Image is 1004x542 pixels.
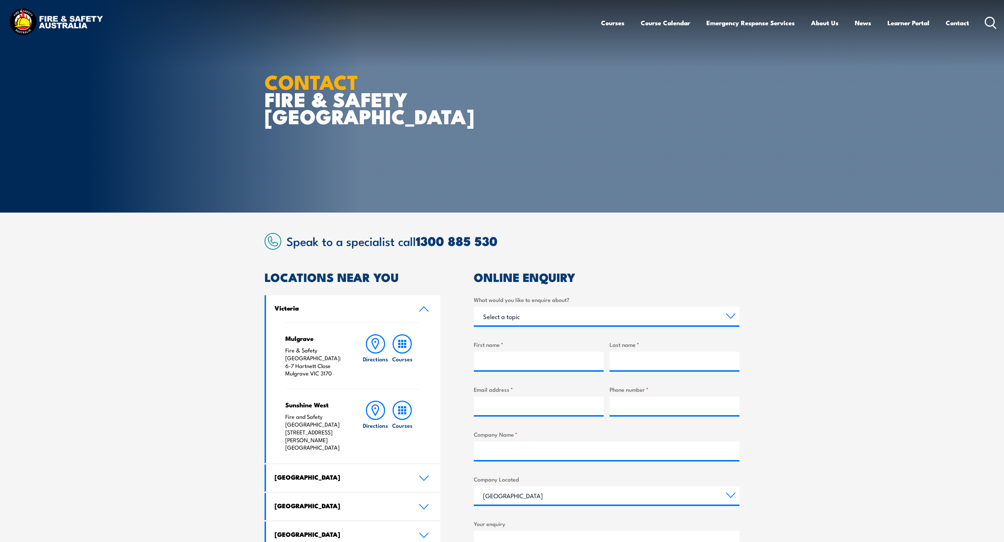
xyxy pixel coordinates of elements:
[362,401,389,451] a: Directions
[389,334,416,377] a: Courses
[416,231,498,250] a: 1300 885 530
[610,340,739,349] label: Last name
[285,334,347,342] h4: Mulgrave
[362,334,389,377] a: Directions
[474,340,604,349] label: First name
[474,272,739,282] h2: ONLINE ENQUIRY
[392,421,413,429] h6: Courses
[265,66,358,96] strong: CONTACT
[706,13,795,33] a: Emergency Response Services
[855,13,871,33] a: News
[266,295,440,322] a: Victoria
[285,346,347,377] p: Fire & Safety [GEOGRAPHIC_DATA]: 6-7 Hartnett Close Mulgrave VIC 3170
[275,473,407,481] h4: [GEOGRAPHIC_DATA]
[887,13,929,33] a: Learner Portal
[601,13,624,33] a: Courses
[285,401,347,409] h4: Sunshine West
[275,304,407,312] h4: Victoria
[610,385,739,394] label: Phone number
[285,413,347,451] p: Fire and Safety [GEOGRAPHIC_DATA] [STREET_ADDRESS][PERSON_NAME] [GEOGRAPHIC_DATA]
[275,502,407,510] h4: [GEOGRAPHIC_DATA]
[474,430,739,438] label: Company Name
[474,385,604,394] label: Email address
[946,13,969,33] a: Contact
[363,421,388,429] h6: Directions
[474,475,739,483] label: Company Located
[275,530,407,538] h4: [GEOGRAPHIC_DATA]
[265,272,440,282] h2: LOCATIONS NEAR YOU
[392,355,413,363] h6: Courses
[265,73,448,125] h1: FIRE & SAFETY [GEOGRAPHIC_DATA]
[474,519,739,528] label: Your enquiry
[266,464,440,492] a: [GEOGRAPHIC_DATA]
[266,493,440,520] a: [GEOGRAPHIC_DATA]
[389,401,416,451] a: Courses
[641,13,690,33] a: Course Calendar
[363,355,388,363] h6: Directions
[286,234,739,247] h2: Speak to a specialist call
[811,13,839,33] a: About Us
[474,295,739,304] label: What would you like to enquire about?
